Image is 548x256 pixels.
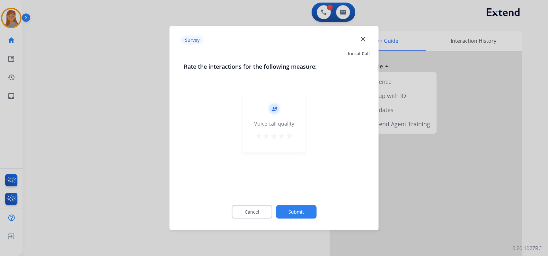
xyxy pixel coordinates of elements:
button: Cancel [232,205,272,218]
mat-icon: record_voice_over [271,106,277,111]
button: Submit [276,205,316,218]
mat-icon: star [255,132,262,139]
mat-icon: star [286,132,293,139]
p: 0.20.1027RC [512,244,542,252]
mat-icon: star [278,132,286,139]
mat-icon: close [359,35,367,43]
mat-icon: star [270,132,278,139]
h3: Rate the interactions for the following measure: [184,62,365,71]
mat-icon: star [262,132,270,139]
div: Voice call quality [254,119,294,127]
p: Survey [181,36,203,45]
span: Initial Call [348,50,370,57]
